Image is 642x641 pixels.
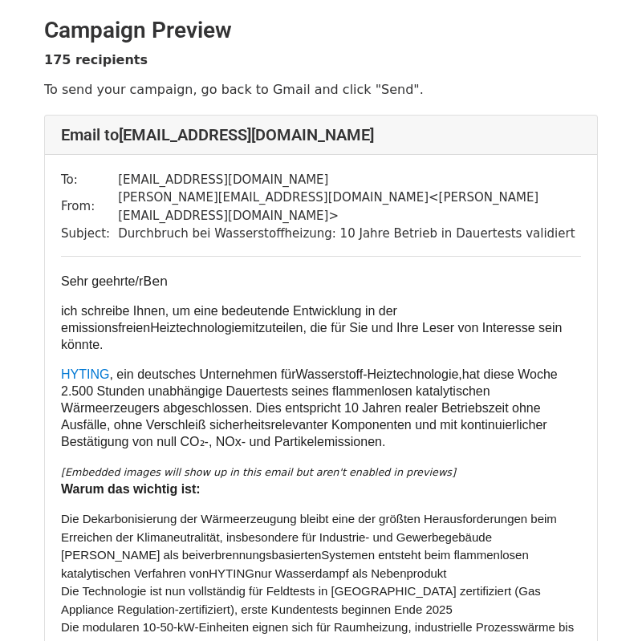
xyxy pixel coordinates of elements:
td: From: [61,189,118,225]
span: verbrennungsbasierten [198,548,321,562]
span: Heiztechnologie [150,321,242,335]
font: Sehr geehrte/r [61,274,143,288]
p: To send your campaign, go back to Gmail and click "Send". [44,81,598,98]
font: Die Dekarbonisierung der Wärmeerzeugung bleibt eine der größten Herausforderungen beim Erreichen ... [61,512,557,544]
h4: Email to [EMAIL_ADDRESS][DOMAIN_NAME] [61,125,581,144]
p: Ben [61,273,581,290]
td: Subject: [61,225,118,243]
span: Wasserstoff-Heiztechnologie, [296,367,462,381]
span: HYTING [209,566,254,580]
font: , ein deutsches Unternehmen für hat diese Woche 2.500 Stunden unabhängige Dauertests seines flamm... [61,367,558,448]
font: Die Technologie ist nun vollständig für Feldtests in [GEOGRAPHIC_DATA] zertifiziert (Gas Applianc... [61,584,541,616]
font: [PERSON_NAME] als bei Systemen entsteht beim flammenlosen katalytischen Verfahren von nur Wasserd... [61,548,529,580]
font: Warum das wichtig ist: [61,482,201,496]
td: Durchbruch bei Wasserstoffheizung: 10 Jahre Betrieb in Dauertests validiert [118,225,581,243]
td: To: [61,171,118,189]
strong: 175 recipients [44,52,148,67]
td: [PERSON_NAME][EMAIL_ADDRESS][DOMAIN_NAME] < [PERSON_NAME][EMAIL_ADDRESS][DOMAIN_NAME] > [118,189,581,225]
a: HYTING [61,367,109,381]
h2: Campaign Preview [44,17,598,44]
td: [EMAIL_ADDRESS][DOMAIN_NAME] [118,171,581,189]
em: [Embedded images will show up in this email but aren't enabled in previews] [61,466,456,478]
font: ich schreibe Ihnen, um eine bedeutende Entwicklung in der emissionsfreien mitzuteilen, die für Si... [61,304,562,351]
